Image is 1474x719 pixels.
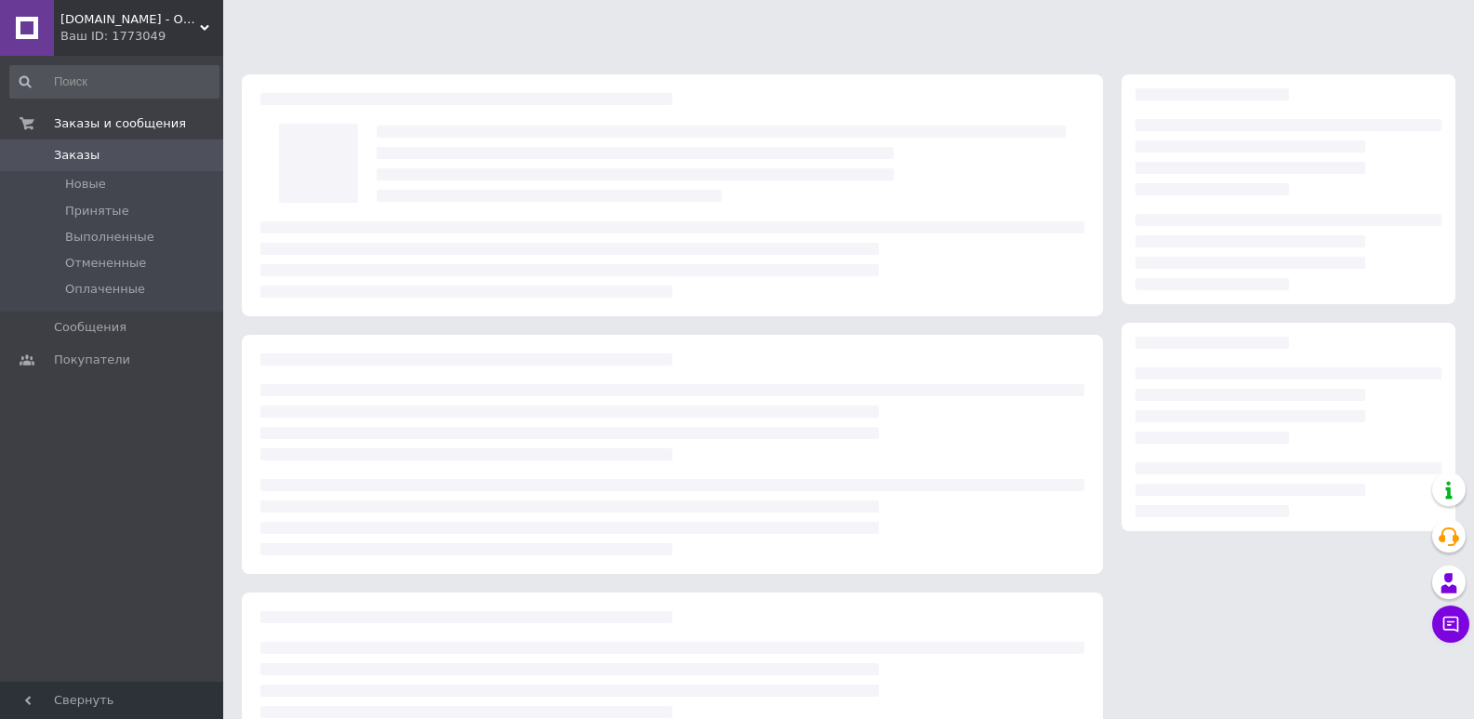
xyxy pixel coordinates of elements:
[1432,606,1469,643] button: Чат с покупателем
[65,281,145,298] span: Оплаченные
[65,203,129,220] span: Принятые
[54,115,186,132] span: Заказы и сообщения
[60,11,200,28] span: Sklad24.org - Оптовый интернет магазин склад
[54,147,100,164] span: Заказы
[9,65,219,99] input: Поиск
[65,255,146,272] span: Отмененные
[54,319,126,336] span: Сообщения
[54,352,130,368] span: Покупатели
[65,229,154,246] span: Выполненные
[65,176,106,193] span: Новые
[60,28,223,45] div: Ваш ID: 1773049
